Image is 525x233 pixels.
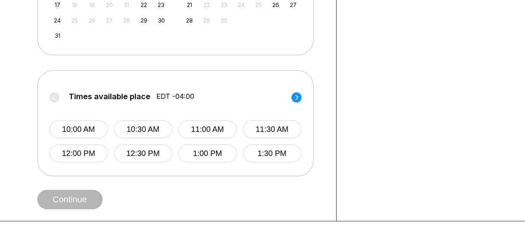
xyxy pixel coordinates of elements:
div: Not available Wednesday, August 27th, 2025 [104,15,115,26]
button: 11:30 AM [243,120,302,138]
button: 11:00 AM [178,120,237,138]
div: Choose Friday, August 29th, 2025 [139,15,149,26]
button: 12:30 PM [114,144,173,163]
div: Choose Saturday, August 30th, 2025 [156,15,166,26]
button: 1:00 PM [178,144,237,163]
span: EDT -04:00 [156,92,194,101]
div: Not available Thursday, August 28th, 2025 [121,15,132,26]
div: Not available Tuesday, August 26th, 2025 [87,15,97,26]
div: Choose Sunday, September 28th, 2025 [184,15,195,26]
button: 10:00 AM [49,120,108,138]
div: Not available Monday, August 25th, 2025 [70,15,80,26]
button: 1:30 PM [243,144,302,163]
div: Choose Sunday, August 31st, 2025 [52,30,63,41]
div: Not available Monday, September 29th, 2025 [201,15,212,26]
div: Not available Tuesday, September 30th, 2025 [219,15,229,26]
button: 10:30 AM [114,120,173,138]
button: 12:00 PM [49,144,108,163]
div: Choose Sunday, August 24th, 2025 [52,15,63,26]
span: Times available place [69,92,150,101]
